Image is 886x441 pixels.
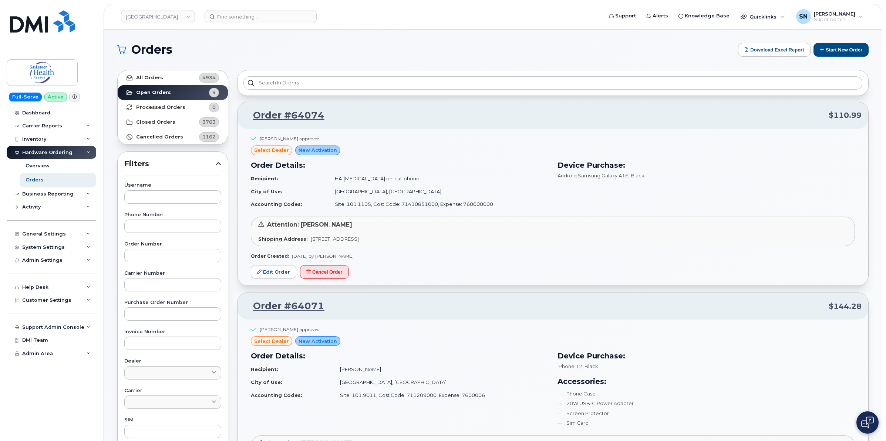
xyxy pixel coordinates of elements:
span: New Activation [299,147,337,154]
label: Carrier [124,388,221,393]
strong: Recipient: [251,366,278,372]
label: Order Number [124,242,221,247]
span: , Black [629,173,644,178]
td: [GEOGRAPHIC_DATA], [GEOGRAPHIC_DATA] [333,376,549,389]
td: HA-[MEDICAL_DATA] on-call phone [328,172,548,185]
strong: Processed Orders [136,104,185,110]
span: 1162 [202,133,216,140]
strong: Accounting Codes: [251,201,302,207]
strong: City of Use: [251,379,282,385]
label: Purchase Order Number [124,300,221,305]
span: Android Samsung Galaxy A16 [557,173,629,178]
strong: City of Use: [251,188,282,194]
button: Download Excel Report [738,43,811,57]
strong: All Orders [136,75,163,81]
label: SIM [124,418,221,422]
label: Phone Number [124,213,221,217]
span: select Dealer [254,147,289,154]
a: Order #64074 [244,109,324,122]
span: Orders [131,44,172,55]
span: $110.99 [829,110,862,121]
a: All Orders4934 [118,70,228,85]
li: Sim Card [557,420,855,427]
h3: Order Details: [251,160,549,171]
strong: Shipping Address: [258,236,308,242]
a: Processed Orders0 [118,100,228,115]
label: Username [124,183,221,188]
label: Carrier Number [124,271,221,276]
label: Dealer [124,359,221,364]
h3: Device Purchase: [557,350,855,361]
td: Site: 101.1105, Cost Code: 71410851000, Expense: 760000000 [328,198,548,211]
div: [PERSON_NAME] approved [260,326,320,333]
span: 0 [212,104,216,111]
span: [DATE] by [PERSON_NAME] [292,253,354,259]
label: Invoice Number [124,330,221,334]
span: 4934 [202,74,216,81]
strong: Order Created: [251,253,289,259]
li: 20W USB-C Power Adapter [557,400,855,407]
h3: Order Details: [251,350,549,361]
td: [PERSON_NAME] [333,363,549,376]
span: New Activation [299,338,337,345]
h3: Accessories: [557,376,855,387]
li: Screen Protector [557,410,855,417]
a: Closed Orders3763 [118,115,228,130]
span: , Black [582,363,598,369]
a: Edit Order [251,265,296,279]
li: Phone Case [557,390,855,397]
strong: Open Orders [136,90,171,96]
td: Site: 101.9011, Cost Code: 711209000, Expense: 7600006 [333,389,549,402]
a: Order #64071 [244,300,324,313]
span: select Dealer [254,338,289,345]
a: Cancelled Orders1162 [118,130,228,144]
strong: Closed Orders [136,119,175,125]
h3: Device Purchase: [557,160,855,171]
input: Search in orders [243,76,862,90]
span: iPhone 12 [557,363,582,369]
strong: Accounting Codes: [251,392,302,398]
span: Filters [124,158,215,169]
a: Open Orders9 [118,85,228,100]
span: [STREET_ADDRESS] [311,236,359,242]
span: $144.28 [829,301,862,312]
div: [PERSON_NAME] approved [260,136,320,142]
img: Open chat [861,417,874,428]
span: 9 [212,89,216,96]
button: Start New Order [813,43,869,57]
span: 3763 [202,118,216,126]
button: Cancel Order [300,265,349,279]
strong: Cancelled Orders [136,134,183,140]
td: [GEOGRAPHIC_DATA], [GEOGRAPHIC_DATA] [328,185,548,198]
span: Attention: [PERSON_NAME] [267,221,352,228]
strong: Recipient: [251,176,278,181]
